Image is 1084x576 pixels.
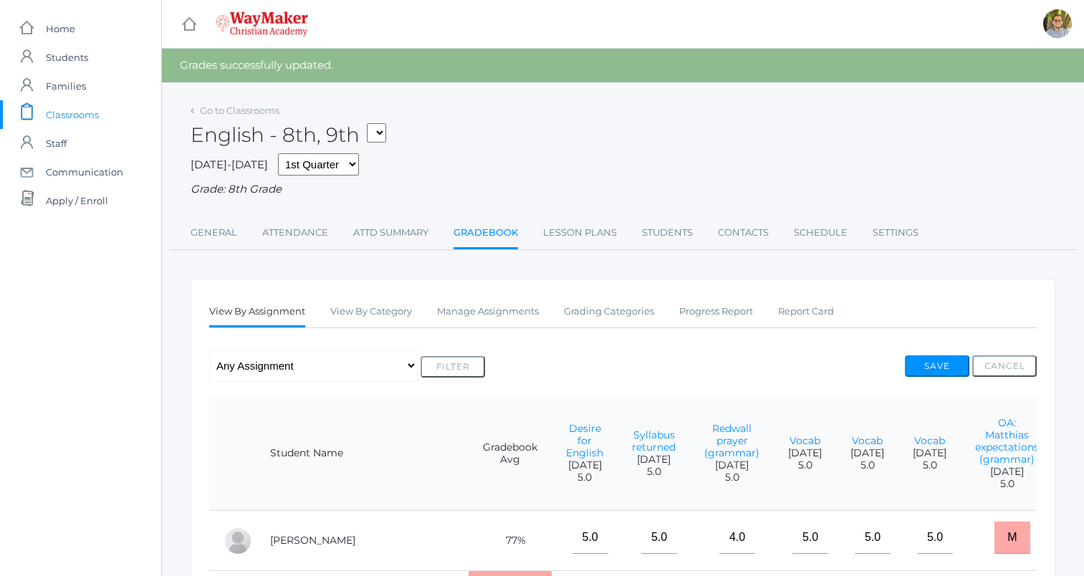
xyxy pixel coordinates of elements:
[566,471,603,484] span: 5.0
[975,466,1039,478] span: [DATE]
[46,100,99,129] span: Classrooms
[469,511,552,571] td: 77%
[216,11,308,37] img: 4_waymaker-logo-stack-white.png
[679,297,753,326] a: Progress Report
[191,219,237,247] a: General
[270,534,355,547] a: [PERSON_NAME]
[905,355,969,377] button: Save
[873,219,918,247] a: Settings
[224,527,252,555] div: Pierce Brozek
[632,453,676,466] span: [DATE]
[704,459,759,471] span: [DATE]
[454,219,518,249] a: Gradebook
[564,297,654,326] a: Grading Categories
[566,459,603,471] span: [DATE]
[191,124,386,146] h2: English - 8th, 9th
[437,297,539,326] a: Manage Assignments
[794,219,848,247] a: Schedule
[353,219,428,247] a: Attd Summary
[704,471,759,484] span: 5.0
[543,219,617,247] a: Lesson Plans
[46,158,123,186] span: Communication
[421,356,485,378] button: Filter
[850,447,884,459] span: [DATE]
[852,434,883,447] a: Vocab
[914,434,945,447] a: Vocab
[972,355,1037,377] button: Cancel
[1043,9,1072,38] div: Kylen Braileanu
[975,478,1039,490] span: 5.0
[191,158,268,171] span: [DATE]-[DATE]
[913,447,946,459] span: [DATE]
[850,459,884,471] span: 5.0
[788,447,822,459] span: [DATE]
[632,466,676,478] span: 5.0
[46,186,108,215] span: Apply / Enroll
[566,422,603,459] a: Desire for English
[330,297,412,326] a: View By Category
[191,181,1055,198] div: Grade: 8th Grade
[469,396,552,511] th: Gradebook Avg
[913,459,946,471] span: 5.0
[46,14,75,43] span: Home
[718,219,769,247] a: Contacts
[632,428,676,453] a: Syllabus returned
[788,459,822,471] span: 5.0
[200,105,279,116] a: Go to Classrooms
[256,396,469,511] th: Student Name
[642,219,693,247] a: Students
[46,72,86,100] span: Families
[262,219,328,247] a: Attendance
[975,416,1039,466] a: OA: Matthias expectations (grammar)
[778,297,834,326] a: Report Card
[704,422,759,459] a: Redwall prayer (grammar)
[46,43,88,72] span: Students
[790,434,820,447] a: Vocab
[162,49,1084,82] div: Grades successfully updated.
[46,129,67,158] span: Staff
[209,297,305,328] a: View By Assignment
